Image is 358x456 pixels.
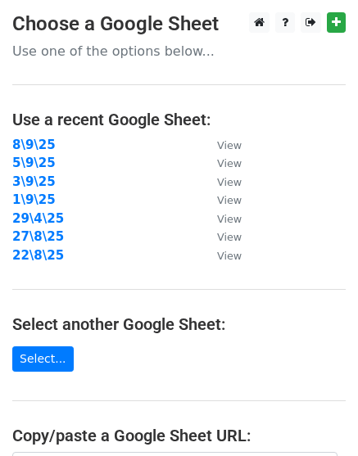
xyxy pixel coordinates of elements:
[12,211,64,226] a: 29\4\25
[12,138,56,152] a: 8\9\25
[217,139,242,151] small: View
[12,229,64,244] a: 27\8\25
[201,174,242,189] a: View
[201,211,242,226] a: View
[217,213,242,225] small: View
[12,314,346,334] h4: Select another Google Sheet:
[12,156,56,170] a: 5\9\25
[217,176,242,188] small: View
[12,43,346,60] p: Use one of the options below...
[217,194,242,206] small: View
[12,110,346,129] h4: Use a recent Google Sheet:
[201,138,242,152] a: View
[201,229,242,244] a: View
[217,157,242,169] small: View
[201,156,242,170] a: View
[217,231,242,243] small: View
[12,426,346,445] h4: Copy/paste a Google Sheet URL:
[12,346,74,372] a: Select...
[217,250,242,262] small: View
[201,248,242,263] a: View
[12,192,56,207] a: 1\9\25
[12,248,64,263] a: 22\8\25
[12,12,346,36] h3: Choose a Google Sheet
[201,192,242,207] a: View
[12,174,56,189] a: 3\9\25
